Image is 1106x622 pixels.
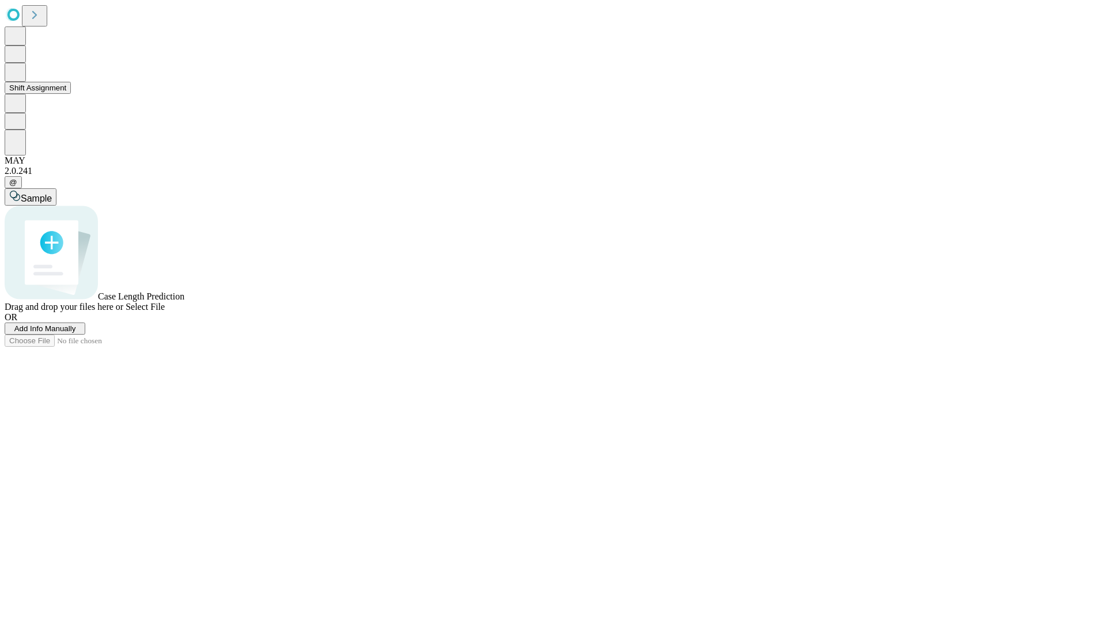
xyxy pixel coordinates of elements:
[21,194,52,203] span: Sample
[5,176,22,188] button: @
[5,323,85,335] button: Add Info Manually
[14,324,76,333] span: Add Info Manually
[126,302,165,312] span: Select File
[98,291,184,301] span: Case Length Prediction
[5,312,17,322] span: OR
[5,82,71,94] button: Shift Assignment
[5,166,1101,176] div: 2.0.241
[5,302,123,312] span: Drag and drop your files here or
[5,188,56,206] button: Sample
[5,155,1101,166] div: MAY
[9,178,17,187] span: @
